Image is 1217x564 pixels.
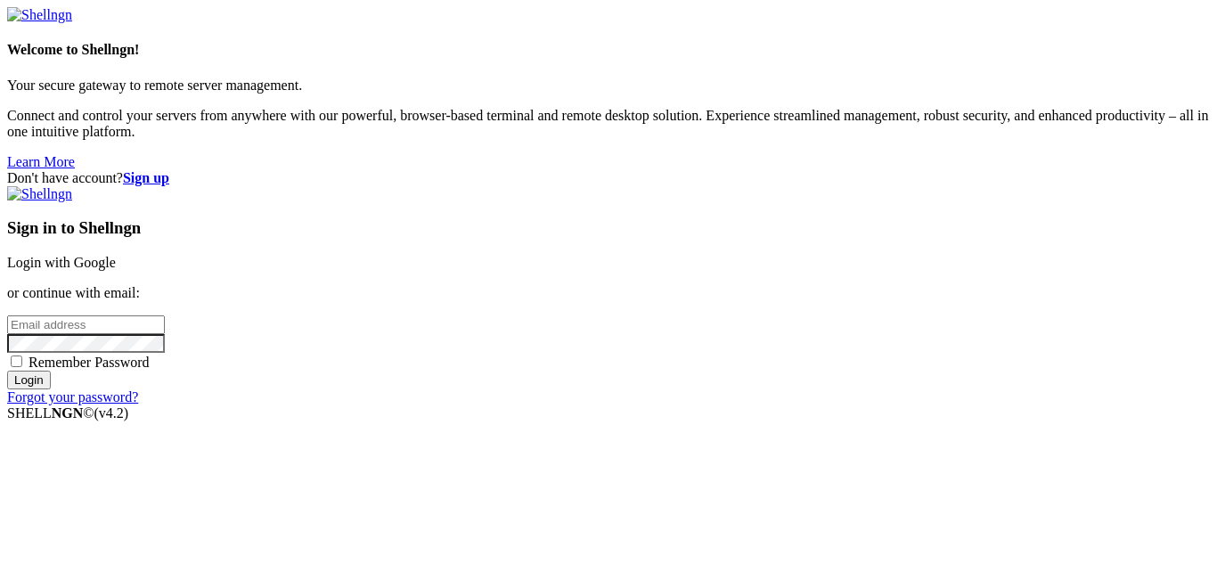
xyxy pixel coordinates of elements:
[7,42,1210,58] h4: Welcome to Shellngn!
[7,315,165,334] input: Email address
[7,7,72,23] img: Shellngn
[7,186,72,202] img: Shellngn
[7,285,1210,301] p: or continue with email:
[123,170,169,185] a: Sign up
[7,108,1210,140] p: Connect and control your servers from anywhere with our powerful, browser-based terminal and remo...
[52,405,84,421] b: NGN
[94,405,129,421] span: 4.2.0
[7,371,51,389] input: Login
[7,154,75,169] a: Learn More
[7,389,138,405] a: Forgot your password?
[11,356,22,367] input: Remember Password
[29,355,150,370] span: Remember Password
[7,405,128,421] span: SHELL ©
[7,170,1210,186] div: Don't have account?
[7,255,116,270] a: Login with Google
[7,218,1210,238] h3: Sign in to Shellngn
[7,78,1210,94] p: Your secure gateway to remote server management.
